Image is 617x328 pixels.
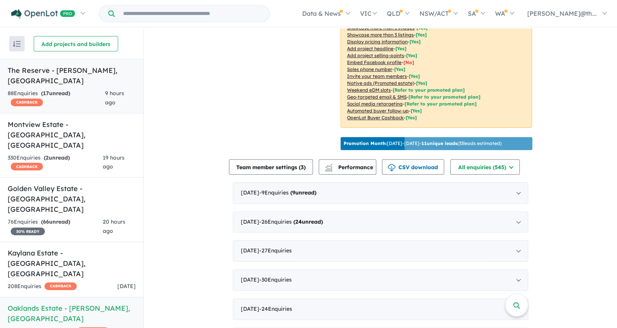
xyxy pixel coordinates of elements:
h5: Montview Estate - [GEOGRAPHIC_DATA] , [GEOGRAPHIC_DATA] [8,119,136,150]
span: CASHBACK [11,99,43,106]
span: 3 [301,164,304,171]
strong: ( unread) [41,90,70,97]
u: Add project headline [347,46,393,51]
span: 9 hours ago [105,90,124,106]
div: 88 Enquir ies [8,89,105,107]
span: [DATE] [117,283,136,290]
span: CASHBACK [11,163,43,170]
span: - 9 Enquir ies [259,189,316,196]
h5: Oaklands Estate - [PERSON_NAME] , [GEOGRAPHIC_DATA] [8,303,136,324]
u: Showcase more than 3 images [347,25,415,31]
span: CASHBACK [44,282,77,290]
span: [Refer to your promoted plan] [405,101,477,107]
button: Team member settings (3) [229,159,313,175]
div: 208 Enquir ies [8,282,77,291]
span: [Refer to your promoted plan] [393,87,465,93]
div: 330 Enquir ies [8,153,103,172]
div: [DATE] [233,269,528,291]
span: [ Yes ] [416,25,428,31]
div: [DATE] [233,211,528,233]
div: [DATE] [233,182,528,204]
u: Social media retargeting [347,101,403,107]
u: Showcase more than 3 listings [347,32,414,38]
p: Your project is only comparing to other top-performing projects in your area: - - - - - - - - - -... [341,4,532,128]
h5: Kaylana Estate - [GEOGRAPHIC_DATA] , [GEOGRAPHIC_DATA] [8,248,136,279]
strong: ( unread) [290,189,316,196]
div: [DATE] [233,298,528,320]
div: [DATE] [233,240,528,262]
span: [ Yes ] [416,32,427,38]
u: Invite your team members [347,73,407,79]
span: [ No ] [403,59,414,65]
span: [Refer to your promoted plan] [408,94,480,100]
strong: ( unread) [293,218,323,225]
span: 66 [43,218,49,225]
span: Performance [326,164,373,171]
button: All enquiries (545) [450,159,520,175]
img: sort.svg [13,41,21,47]
span: 20 hours ago [103,218,125,234]
span: 30 % READY [11,227,45,235]
img: Openlot PRO Logo White [11,9,75,19]
b: 11 unique leads [421,140,457,146]
span: [Yes] [406,115,417,120]
strong: ( unread) [44,154,70,161]
u: Sales phone number [347,66,392,72]
u: Automated buyer follow-up [347,108,409,114]
span: [ Yes ] [406,53,417,58]
u: Weekend eDM slots [347,87,391,93]
div: 76 Enquir ies [8,218,103,236]
span: [Yes] [416,80,427,86]
u: Embed Facebook profile [347,59,401,65]
p: [DATE] - [DATE] - ( 33 leads estimated) [344,140,502,147]
span: [ Yes ] [394,66,405,72]
span: - 24 Enquir ies [259,305,292,312]
span: [ Yes ] [395,46,406,51]
span: 2 [46,154,49,161]
h5: The Reserve - [PERSON_NAME] , [GEOGRAPHIC_DATA] [8,65,136,86]
u: OpenLot Buyer Cashback [347,115,404,120]
span: 9 [292,189,295,196]
span: - 27 Enquir ies [259,247,292,254]
span: [ Yes ] [410,39,421,45]
b: Promotion Month: [344,140,387,146]
img: download icon [388,164,395,171]
u: Add project selling-points [347,53,404,58]
button: Performance [319,159,376,175]
button: CSV download [382,159,444,175]
u: Native ads (Promoted estate) [347,80,414,86]
h5: Golden Valley Estate - [GEOGRAPHIC_DATA] , [GEOGRAPHIC_DATA] [8,183,136,214]
span: - 30 Enquir ies [259,276,292,283]
span: [Yes] [411,108,422,114]
span: [PERSON_NAME]@th... [527,10,597,17]
img: line-chart.svg [325,164,332,168]
span: 19 hours ago [103,154,125,170]
img: bar-chart.svg [325,166,332,171]
span: [ Yes ] [409,73,420,79]
u: Geo-targeted email & SMS [347,94,406,100]
button: Add projects and builders [34,36,118,51]
span: - 26 Enquir ies [259,218,323,225]
span: 17 [43,90,49,97]
strong: ( unread) [41,218,70,225]
u: Display pricing information [347,39,408,45]
input: Try estate name, suburb, builder or developer [116,5,268,22]
span: 24 [295,218,302,225]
